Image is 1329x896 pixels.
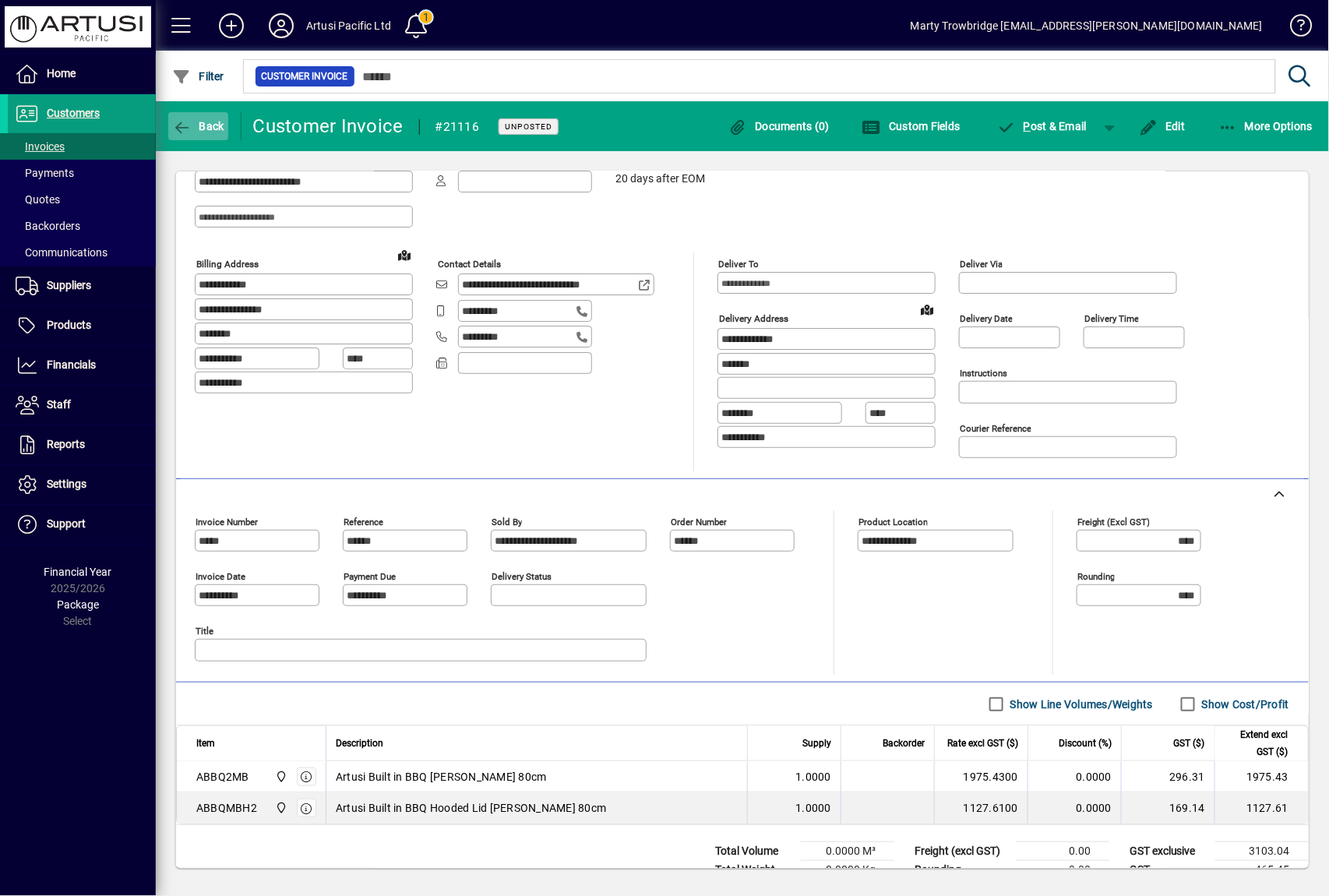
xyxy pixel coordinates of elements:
[8,505,156,544] a: Support
[16,246,108,259] span: Communications
[16,220,80,232] span: Backorders
[47,358,96,371] span: Financials
[336,769,547,785] span: Artusi Built in BBQ [PERSON_NAME] 80cm
[8,465,156,504] a: Settings
[8,346,156,385] a: Financials
[196,735,215,752] span: Item
[47,478,86,490] span: Settings
[256,12,306,40] button: Profile
[8,239,156,266] a: Communications
[344,517,383,527] mat-label: Reference
[1225,726,1288,760] span: Extend excl GST ($)
[801,861,894,880] td: 0.0000 Kg
[1121,761,1214,792] td: 296.31
[253,114,404,139] div: Customer Invoice
[435,115,480,139] div: #21116
[862,120,961,132] span: Custom Fields
[1028,792,1121,824] td: 0.0000
[8,306,156,345] a: Products
[336,800,606,816] span: Artusi Built in BBQ Hooded Lid [PERSON_NAME] 80cm
[271,799,289,817] span: Main Warehouse
[196,571,245,582] mat-label: Invoice date
[883,735,925,752] span: Backorder
[997,120,1088,132] span: ost & Email
[1077,571,1115,582] mat-label: Rounding
[47,107,100,119] span: Customers
[196,800,257,816] div: ABBQMBH2
[172,120,224,132] span: Back
[802,735,831,752] span: Supply
[1024,120,1031,132] span: P
[1214,761,1308,792] td: 1975.43
[47,398,71,411] span: Staff
[1214,792,1308,824] td: 1127.61
[16,193,60,206] span: Quotes
[47,517,86,530] span: Support
[858,112,964,140] button: Custom Fields
[8,386,156,425] a: Staff
[336,735,383,752] span: Description
[1077,517,1150,527] mat-label: Freight (excl GST)
[671,517,727,527] mat-label: Order number
[492,571,552,582] mat-label: Delivery status
[196,517,258,527] mat-label: Invoice number
[796,800,832,816] span: 1.0000
[911,13,1263,38] div: Marty Trowbridge [EMAIL_ADDRESS][PERSON_NAME][DOMAIN_NAME]
[1007,697,1153,712] label: Show Line Volumes/Weights
[57,598,99,611] span: Package
[1139,120,1186,132] span: Edit
[1121,792,1214,824] td: 169.14
[915,297,939,322] a: View on map
[944,800,1018,816] div: 1127.6100
[8,55,156,93] a: Home
[47,319,91,331] span: Products
[47,67,76,79] span: Home
[16,140,65,153] span: Invoices
[947,735,1018,752] span: Rate excl GST ($)
[707,861,801,880] td: Total Weight
[1215,861,1309,880] td: 465.45
[172,70,224,83] span: Filter
[1174,735,1205,752] span: GST ($)
[8,186,156,213] a: Quotes
[989,112,1095,140] button: Post & Email
[960,368,1007,379] mat-label: Instructions
[1084,313,1139,324] mat-label: Delivery time
[1199,697,1289,712] label: Show Cost/Profit
[492,517,522,527] mat-label: Sold by
[1028,761,1121,792] td: 0.0000
[1122,842,1215,861] td: GST exclusive
[907,861,1016,880] td: Rounding
[728,120,830,132] span: Documents (0)
[8,160,156,186] a: Payments
[1214,112,1317,140] button: More Options
[1122,861,1215,880] td: GST
[907,842,1016,861] td: Freight (excl GST)
[1016,861,1109,880] td: 0.00
[196,626,213,637] mat-label: Title
[344,571,396,582] mat-label: Payment due
[724,112,834,140] button: Documents (0)
[718,259,759,270] mat-label: Deliver To
[960,423,1031,434] mat-label: Courier Reference
[206,12,256,40] button: Add
[1016,842,1109,861] td: 0.00
[306,13,391,38] div: Artusi Pacific Ltd
[271,768,289,785] span: Main Warehouse
[1218,120,1313,132] span: More Options
[505,122,552,132] span: Unposted
[47,438,85,450] span: Reports
[168,62,228,90] button: Filter
[16,167,74,179] span: Payments
[47,279,91,291] span: Suppliers
[707,842,801,861] td: Total Volume
[960,313,1013,324] mat-label: Delivery date
[168,112,228,140] button: Back
[801,842,894,861] td: 0.0000 M³
[944,769,1018,785] div: 1975.4300
[392,242,417,267] a: View on map
[1215,842,1309,861] td: 3103.04
[1059,735,1112,752] span: Discount (%)
[615,173,705,185] span: 20 days after EOM
[196,769,249,785] div: ABBQ2MB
